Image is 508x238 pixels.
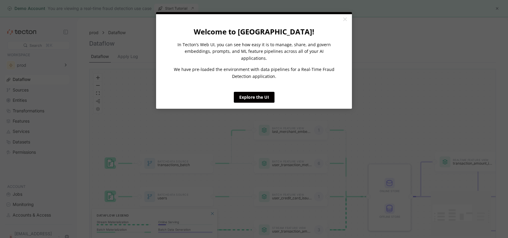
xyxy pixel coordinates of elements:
strong: Welcome to [GEOGRAPHIC_DATA]! [194,27,314,37]
p: In Tecton’s Web UI, you can see how easy it is to manage, share, and govern embeddings, prompts, ... [172,41,336,62]
a: Explore the UI [234,92,274,103]
p: We have pre-loaded the environment with data pipelines for a Real-Time Fraud Detection application. [172,66,336,80]
div: current step [156,12,352,14]
a: Close modal [340,14,350,25]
